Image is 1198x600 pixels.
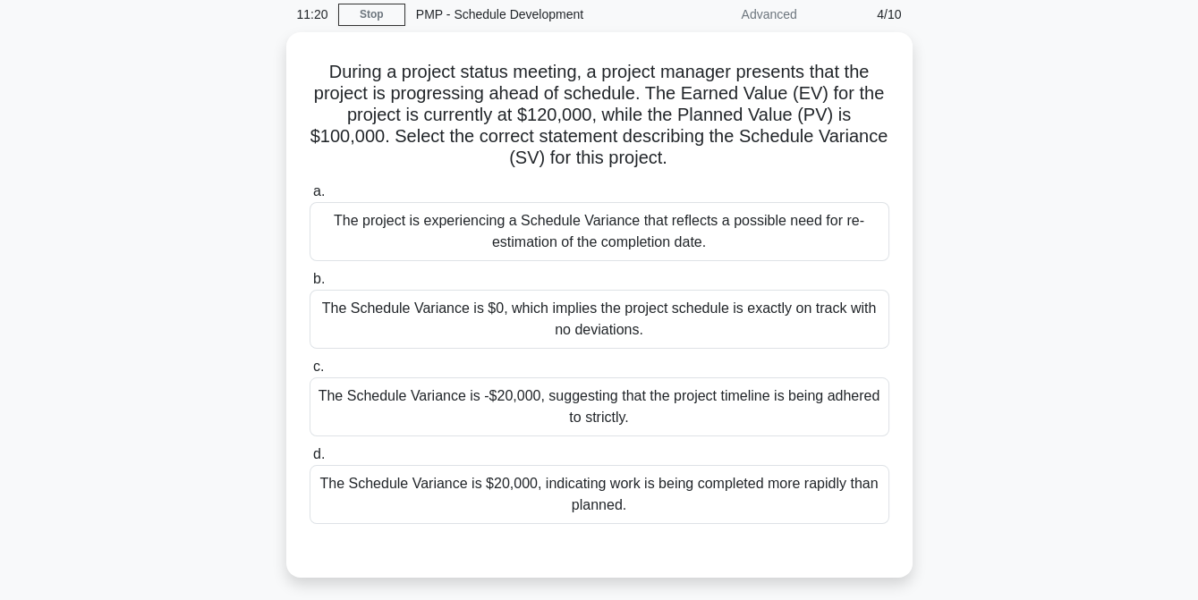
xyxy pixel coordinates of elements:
[310,202,889,261] div: The project is experiencing a Schedule Variance that reflects a possible need for re-estimation o...
[313,446,325,461] span: d.
[310,465,889,524] div: The Schedule Variance is $20,000, indicating work is being completed more rapidly than planned.
[310,290,889,349] div: The Schedule Variance is $0, which implies the project schedule is exactly on track with no devia...
[313,271,325,286] span: b.
[310,377,889,436] div: The Schedule Variance is -$20,000, suggesting that the project timeline is being adhered to stric...
[338,4,405,26] a: Stop
[313,359,324,374] span: c.
[308,61,891,170] h5: During a project status meeting, a project manager presents that the project is progressing ahead...
[313,183,325,199] span: a.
